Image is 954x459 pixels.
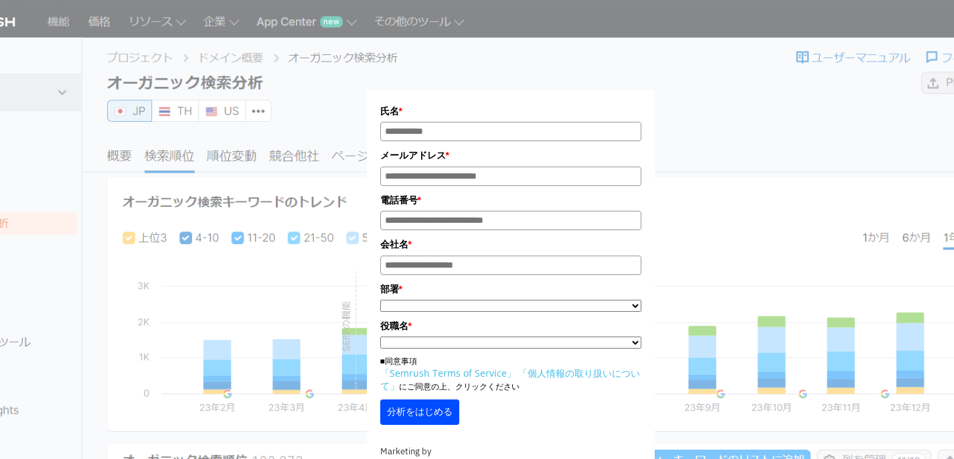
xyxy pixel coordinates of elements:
a: 「Semrush Terms of Service」 [380,367,516,379]
label: 氏名 [380,104,641,118]
label: 役職名 [380,318,641,333]
label: メールアドレス [380,148,641,163]
p: ■同意事項 にご同意の上、クリックください [380,355,641,393]
button: 分析をはじめる [380,399,459,425]
label: 電話番号 [380,193,641,207]
div: Marketing by [380,445,641,459]
label: 部署 [380,282,641,296]
label: 会社名 [380,237,641,252]
a: 「個人情報の取り扱いについて」 [380,367,640,392]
